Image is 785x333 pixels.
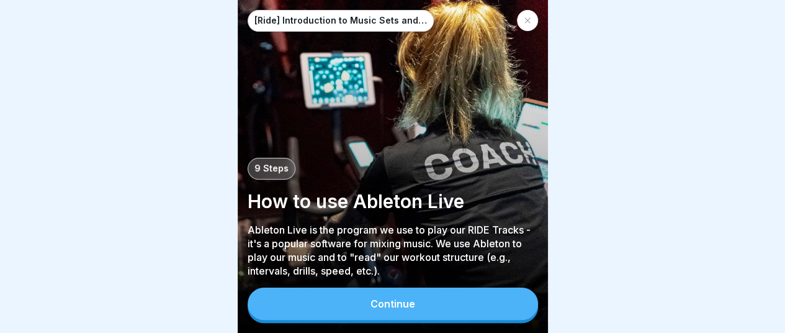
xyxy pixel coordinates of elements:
p: Ableton Live is the program we use to play our RIDE Tracks - it's a popular software for mixing m... [248,223,538,278]
p: [Ride] Introduction to Music Sets and Ride Maps [254,16,427,26]
p: How to use Ableton Live [248,189,538,213]
p: 9 Steps [254,163,289,174]
div: Continue [370,298,415,309]
button: Continue [248,288,538,320]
